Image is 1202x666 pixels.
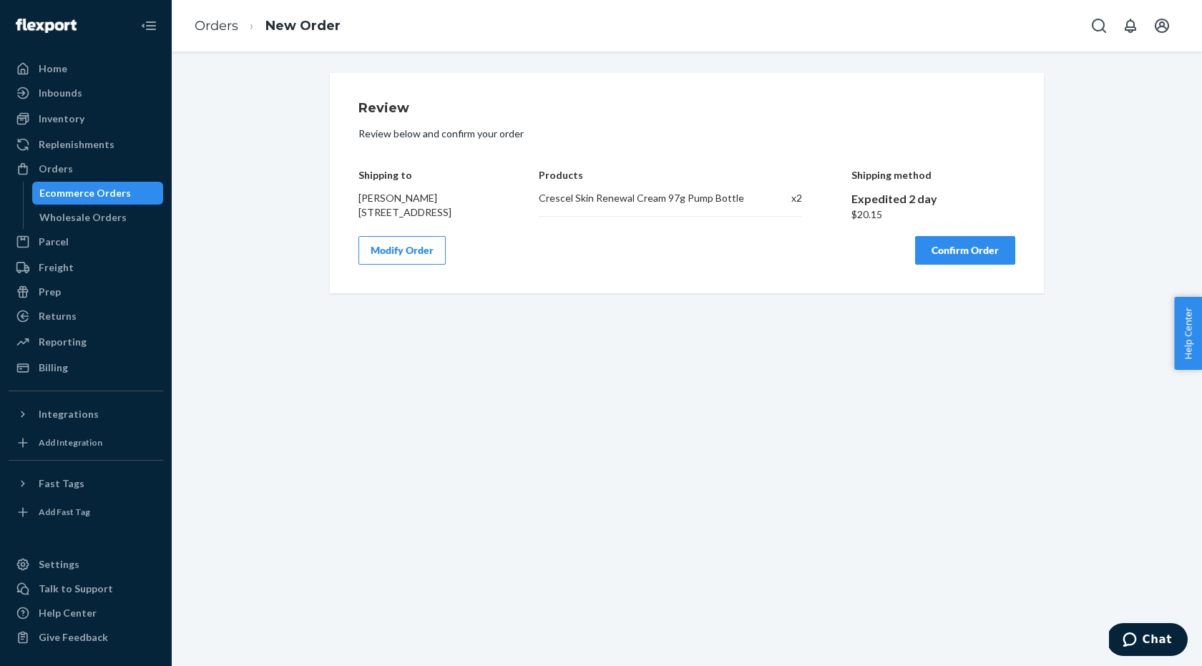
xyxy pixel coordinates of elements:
div: Give Feedback [39,630,108,645]
a: Orders [195,18,238,34]
p: Review below and confirm your order [358,127,1015,141]
button: Give Feedback [9,626,163,649]
div: Ecommerce Orders [39,186,131,200]
div: Freight [39,260,74,275]
button: Talk to Support [9,577,163,600]
a: Add Fast Tag [9,501,163,524]
div: Integrations [39,407,99,421]
a: Wholesale Orders [32,206,164,229]
div: Prep [39,285,61,299]
div: Add Integration [39,436,102,449]
a: Help Center [9,602,163,625]
a: Prep [9,280,163,303]
a: New Order [265,18,341,34]
h1: Review [358,102,1015,116]
button: Open Search Box [1085,11,1113,40]
button: Integrations [9,403,163,426]
button: Open account menu [1148,11,1176,40]
a: Replenishments [9,133,163,156]
div: Orders [39,162,73,176]
a: Parcel [9,230,163,253]
iframe: Opens a widget where you can chat to one of our agents [1109,623,1188,659]
button: Modify Order [358,236,446,265]
span: [PERSON_NAME] [STREET_ADDRESS] [358,192,451,218]
div: $20.15 [851,207,1016,222]
a: Billing [9,356,163,379]
button: Fast Tags [9,472,163,495]
img: Flexport logo [16,19,77,33]
h4: Shipping to [358,170,490,180]
div: Inbounds [39,86,82,100]
div: Replenishments [39,137,114,152]
div: Reporting [39,335,87,349]
a: Ecommerce Orders [32,182,164,205]
div: x 2 [761,191,802,205]
div: Fast Tags [39,476,84,491]
div: Billing [39,361,68,375]
div: Settings [39,557,79,572]
div: Wholesale Orders [39,210,127,225]
h4: Products [539,170,801,180]
button: Confirm Order [915,236,1015,265]
a: Freight [9,256,163,279]
a: Home [9,57,163,80]
a: Returns [9,305,163,328]
button: Open notifications [1116,11,1145,40]
h4: Shipping method [851,170,1016,180]
div: Parcel [39,235,69,249]
div: Returns [39,309,77,323]
div: Crescel Skin Renewal Cream 97g Pump Bottle [539,191,746,205]
div: Expedited 2 day [851,191,1016,207]
div: Help Center [39,606,97,620]
a: Add Integration [9,431,163,454]
div: Home [39,62,67,76]
a: Orders [9,157,163,180]
div: Inventory [39,112,84,126]
div: Talk to Support [39,582,113,596]
button: Help Center [1174,297,1202,370]
ol: breadcrumbs [183,5,352,47]
a: Inventory [9,107,163,130]
a: Reporting [9,330,163,353]
button: Close Navigation [135,11,163,40]
a: Settings [9,553,163,576]
div: Add Fast Tag [39,506,90,518]
a: Inbounds [9,82,163,104]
